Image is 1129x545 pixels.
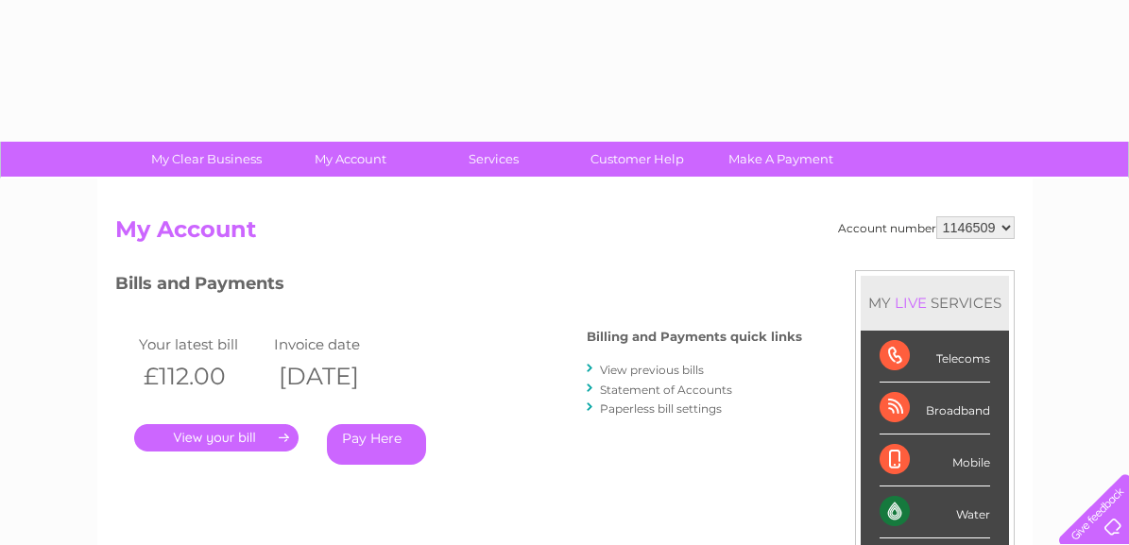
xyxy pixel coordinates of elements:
[880,486,990,538] div: Water
[327,424,426,465] a: Pay Here
[115,270,802,303] h3: Bills and Payments
[269,332,405,357] td: Invoice date
[128,142,284,177] a: My Clear Business
[134,332,270,357] td: Your latest bill
[703,142,859,177] a: Make A Payment
[272,142,428,177] a: My Account
[416,142,572,177] a: Services
[600,401,722,416] a: Paperless bill settings
[587,330,802,344] h4: Billing and Payments quick links
[115,216,1015,252] h2: My Account
[880,434,990,486] div: Mobile
[838,216,1015,239] div: Account number
[134,357,270,396] th: £112.00
[600,363,704,377] a: View previous bills
[891,294,931,312] div: LIVE
[600,383,732,397] a: Statement of Accounts
[880,331,990,383] div: Telecoms
[559,142,715,177] a: Customer Help
[134,424,299,451] a: .
[269,357,405,396] th: [DATE]
[861,276,1009,330] div: MY SERVICES
[880,383,990,434] div: Broadband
